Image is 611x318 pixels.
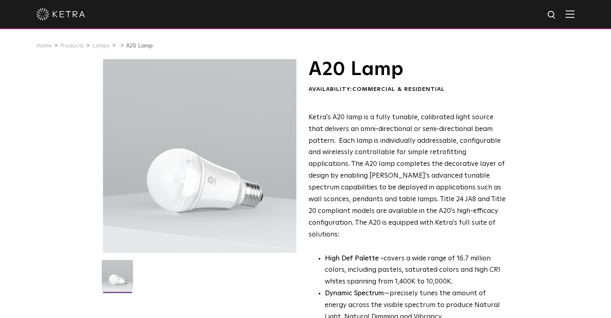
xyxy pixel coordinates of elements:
[92,43,110,49] a: Lamps
[325,290,384,297] strong: Dynamic Spectrum
[36,8,85,20] img: ketra-logo-2019-white
[126,43,153,49] a: A20 Lamp
[547,10,557,20] img: search icon
[60,43,84,49] a: Products
[352,86,445,92] span: Commercial & Residential
[566,10,575,18] img: Hamburger%20Nav.svg
[325,255,384,262] strong: High Def Palette -
[325,253,506,288] p: covers a wide range of 16.7 million colors, including pastels, saturated colors and high CRI whit...
[309,114,506,238] span: Ketra's A20 lamp is a fully tunable, calibrated light source that delivers an omni-directional or...
[309,59,506,79] h1: A20 Lamp
[309,86,506,94] div: Availability:
[102,260,133,297] img: A20-Lamp-2021-Web-Square
[36,43,52,49] a: Home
